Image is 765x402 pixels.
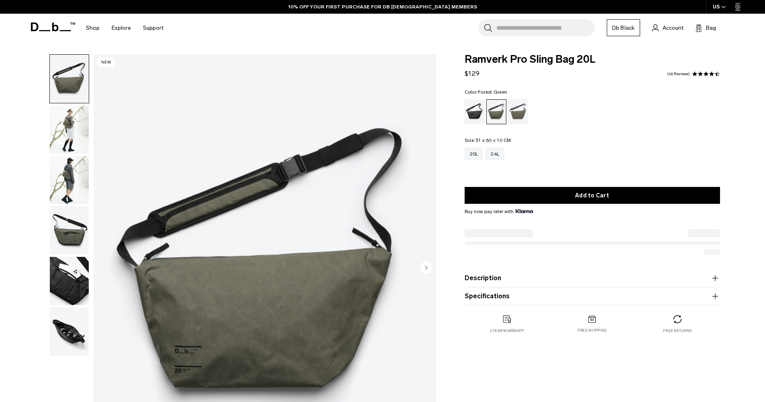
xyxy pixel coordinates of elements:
p: Free returns [663,328,692,334]
a: Explore [112,14,131,42]
a: 10% OFF YOUR FIRST PURCHASE FOR DB [DEMOGRAPHIC_DATA] MEMBERS [288,3,477,10]
img: Ramverk Pro Sling Bag 20L Forest Green [50,55,89,103]
button: Next slide [420,261,432,275]
a: Mash Green [508,99,528,124]
a: Db Black [607,19,640,36]
span: Account [663,24,683,32]
span: Forest Green [478,89,507,95]
img: {"height" => 20, "alt" => "Klarna"} [516,209,533,213]
button: Specifications [465,291,720,301]
p: New [98,58,115,67]
p: 2 year warranty [490,328,524,334]
span: 31 x 60 x 10 CM [475,137,511,143]
img: Ramverk Pro Sling Bag 20L Forest Green [50,308,89,356]
button: Add to Cart [465,187,720,204]
button: Ramverk Pro Sling Bag 20L Forest Green [49,256,89,306]
button: Description [465,273,720,283]
a: Shop [86,14,100,42]
p: Free shipping [577,328,607,333]
button: Bag [696,23,716,33]
nav: Main Navigation [80,14,169,42]
button: Ramverk Pro Sling Bag 20L Forest Green [49,54,89,103]
button: Ramverk Pro Sling Bag 20L Forest Green [49,206,89,255]
legend: Size: [465,138,511,143]
legend: Color: [465,90,508,94]
a: 24L [486,148,504,160]
img: Ramverk Pro Sling Bag 20L Forest Green [50,206,89,254]
a: Account [652,23,683,33]
img: Ramverk Pro Sling Bag 20L Forest Green [50,105,89,154]
span: $129 [465,70,479,77]
button: Ramverk Pro Sling Bag 20L Forest Green [49,105,89,154]
a: Forest Green [486,99,506,124]
span: Bag [706,24,716,32]
a: 46 reviews [667,72,690,76]
button: Ramverk Pro Sling Bag 20L Forest Green [49,156,89,205]
a: Support [143,14,163,42]
img: Ramverk Pro Sling Bag 20L Forest Green [50,156,89,204]
img: Ramverk Pro Sling Bag 20L Forest Green [50,257,89,305]
a: Black Out [465,99,485,124]
span: Ramverk Pro Sling Bag 20L [465,54,720,65]
span: Buy now pay later with [465,208,533,215]
button: Ramverk Pro Sling Bag 20L Forest Green [49,307,89,356]
a: 20L [465,148,483,160]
